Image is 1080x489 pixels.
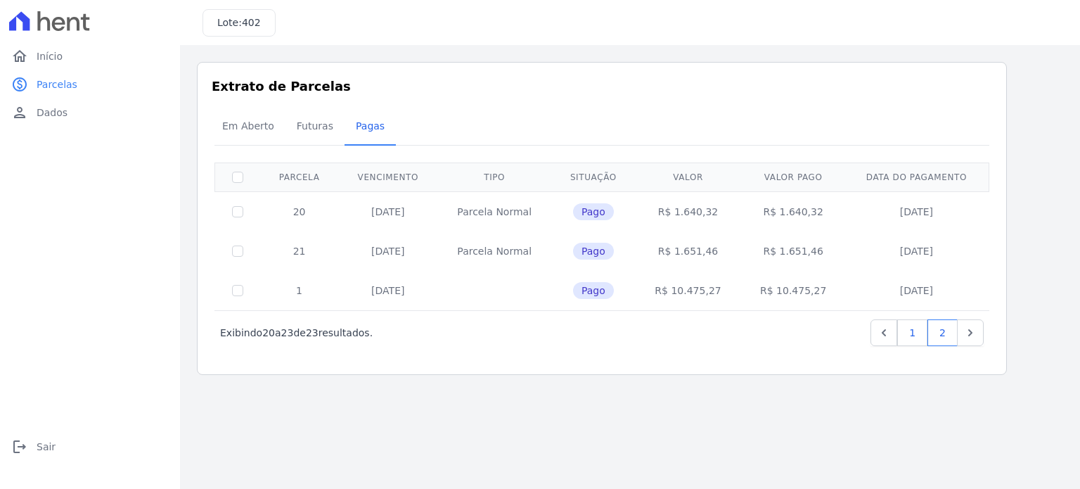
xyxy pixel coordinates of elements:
th: Situação [551,163,636,191]
span: 20 [262,327,275,338]
a: Em Aberto [211,109,285,146]
td: 21 [260,231,338,271]
a: paidParcelas [6,70,174,99]
td: [DATE] [846,191,987,231]
i: person [11,104,28,121]
td: R$ 1.651,46 [636,231,741,271]
i: logout [11,438,28,455]
a: Pagas [345,109,396,146]
td: Parcela Normal [437,191,551,231]
td: [DATE] [338,191,437,231]
a: personDados [6,99,174,127]
p: Exibindo a de resultados. [220,326,373,340]
td: 20 [260,191,338,231]
input: Só é possível selecionar pagamentos em aberto [232,285,243,296]
td: R$ 10.475,27 [636,271,741,310]
span: 23 [306,327,319,338]
i: home [11,48,28,65]
span: 23 [281,327,294,338]
a: logoutSair [6,433,174,461]
span: Pago [573,243,614,260]
input: Só é possível selecionar pagamentos em aberto [232,206,243,217]
a: Futuras [285,109,345,146]
a: 1 [897,319,927,346]
span: Início [37,49,63,63]
td: R$ 1.640,32 [740,191,846,231]
td: R$ 1.651,46 [740,231,846,271]
th: Valor [636,163,741,191]
i: paid [11,76,28,93]
input: Só é possível selecionar pagamentos em aberto [232,246,243,257]
th: Vencimento [338,163,437,191]
td: R$ 1.640,32 [636,191,741,231]
span: 402 [242,17,261,28]
td: [DATE] [338,231,437,271]
a: 2 [927,319,958,346]
span: Em Aberto [214,112,283,140]
h3: Extrato de Parcelas [212,77,992,96]
span: Dados [37,106,67,120]
td: [DATE] [846,271,987,310]
td: [DATE] [846,231,987,271]
span: Pago [573,282,614,299]
td: R$ 10.475,27 [740,271,846,310]
span: Futuras [288,112,342,140]
span: Sair [37,440,56,454]
td: 1 [260,271,338,310]
td: [DATE] [338,271,437,310]
th: Parcela [260,163,338,191]
a: homeInício [6,42,174,70]
th: Tipo [437,163,551,191]
th: Valor pago [740,163,846,191]
a: Previous [870,319,897,346]
h3: Lote: [217,15,261,30]
td: Parcela Normal [437,231,551,271]
span: Pagas [347,112,393,140]
span: Parcelas [37,77,77,91]
th: Data do pagamento [846,163,987,191]
a: Next [957,319,984,346]
span: Pago [573,203,614,220]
